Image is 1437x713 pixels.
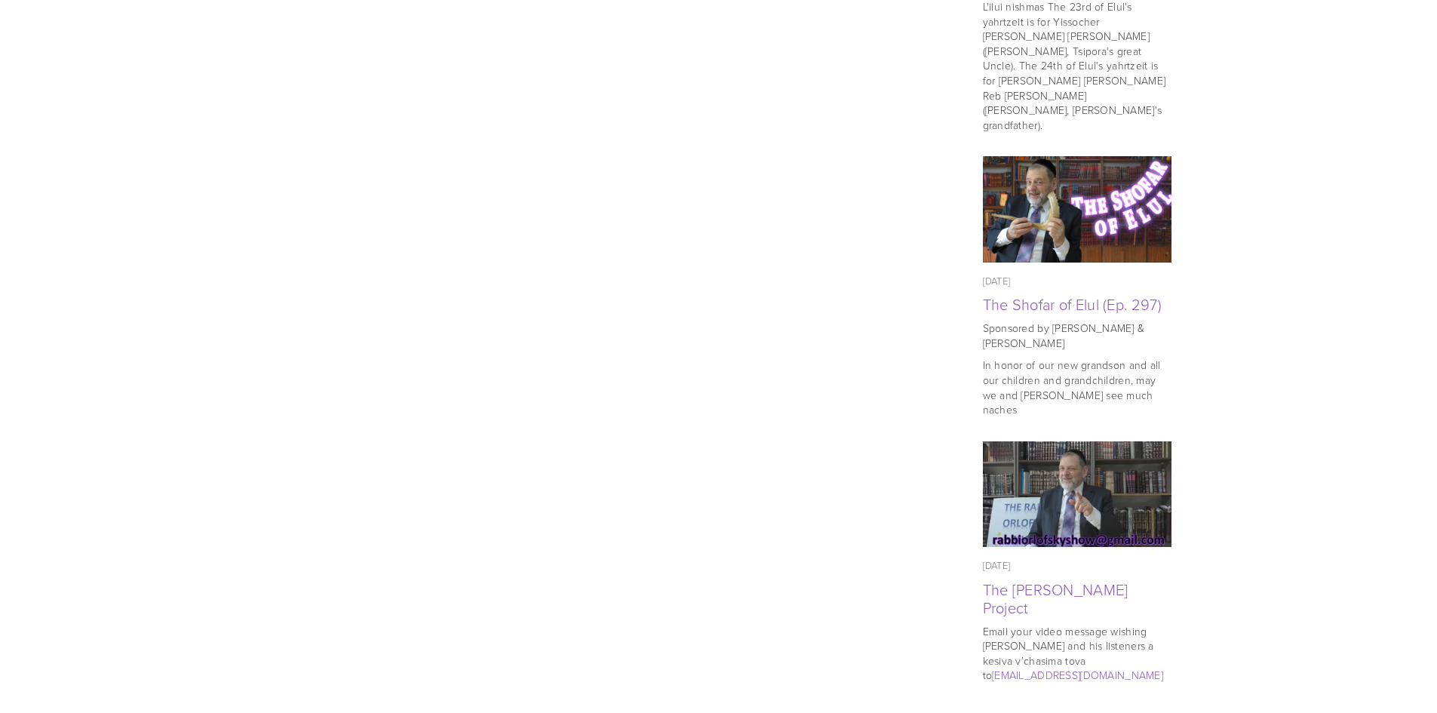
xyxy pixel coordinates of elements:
a: [EMAIL_ADDRESS][DOMAIN_NAME] [992,668,1163,682]
img: The Rabbi Orlofsky Rosh Hashana Project [982,441,1171,548]
iframe: Rabbi Orlofsky Show Highlights Season 3 [266,241,945,625]
time: [DATE] [983,558,1011,572]
a: The Rabbi Orlofsky Rosh Hashana Project [983,441,1171,548]
p: Email your video message wishing [PERSON_NAME] and his listeners a kesiva v’chasima tova to [983,624,1171,683]
img: The Shofar of Elul (Ep. 297) [982,156,1171,263]
a: The [PERSON_NAME] Project [983,579,1128,618]
a: The Shofar of Elul (Ep. 297) [983,293,1162,315]
p: In honor of our new grandson and all our children and grandchildren, may we and [PERSON_NAME] see... [983,358,1171,416]
time: [DATE] [983,274,1011,287]
p: Sponsored by [PERSON_NAME] & [PERSON_NAME] [983,321,1171,350]
a: The Shofar of Elul (Ep. 297) [983,156,1171,263]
